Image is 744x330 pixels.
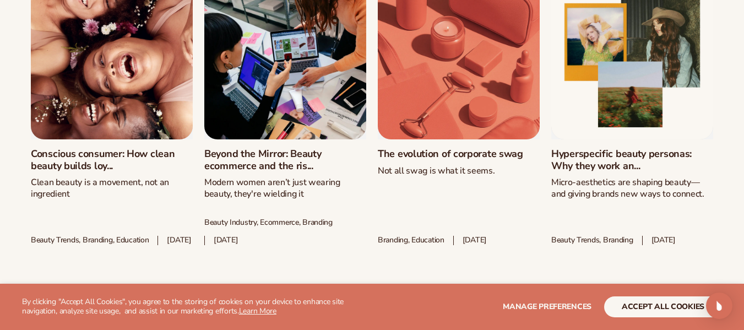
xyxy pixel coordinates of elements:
[604,296,722,317] button: accept all cookies
[551,148,713,172] a: Hyperspecific beauty personas: Why they work an...
[239,306,276,316] a: Learn More
[503,301,591,312] span: Manage preferences
[31,148,193,172] a: Conscious consumer: How clean beauty builds loy...
[22,297,367,316] p: By clicking "Accept All Cookies", you agree to the storing of cookies on your device to enhance s...
[378,148,540,160] a: The evolution of corporate swag
[706,293,732,319] div: Open Intercom Messenger
[503,296,591,317] button: Manage preferences
[204,148,366,172] a: Beyond the Mirror: Beauty ecommerce and the ris...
